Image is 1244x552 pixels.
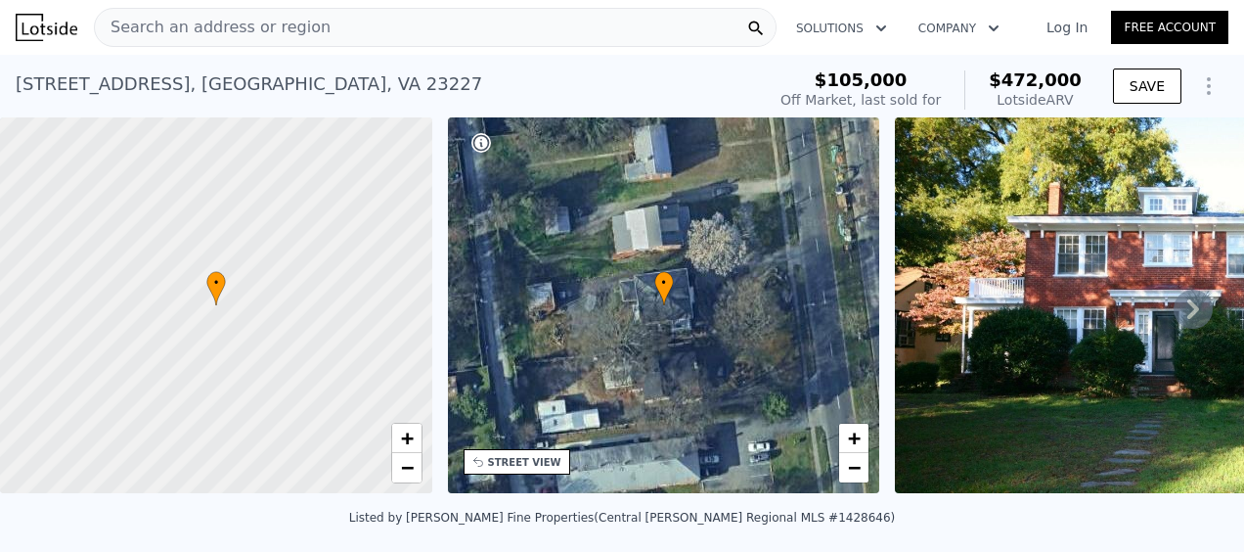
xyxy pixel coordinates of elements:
[206,271,226,305] div: •
[349,511,896,525] div: Listed by [PERSON_NAME] Fine Properties (Central [PERSON_NAME] Regional MLS #1428646)
[16,14,77,41] img: Lotside
[839,453,868,483] a: Zoom out
[848,426,861,450] span: +
[903,11,1015,46] button: Company
[654,274,674,292] span: •
[488,455,561,470] div: STREET VIEW
[400,426,413,450] span: +
[989,90,1082,110] div: Lotside ARV
[989,69,1082,90] span: $472,000
[400,455,413,480] span: −
[95,16,331,39] span: Search an address or region
[848,455,861,480] span: −
[780,11,903,46] button: Solutions
[1023,18,1111,37] a: Log In
[815,69,908,90] span: $105,000
[1111,11,1228,44] a: Free Account
[206,274,226,292] span: •
[839,424,868,453] a: Zoom in
[392,453,422,483] a: Zoom out
[654,271,674,305] div: •
[1113,69,1181,104] button: SAVE
[1189,67,1228,106] button: Show Options
[16,70,482,98] div: [STREET_ADDRESS] , [GEOGRAPHIC_DATA] , VA 23227
[392,424,422,453] a: Zoom in
[780,90,941,110] div: Off Market, last sold for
